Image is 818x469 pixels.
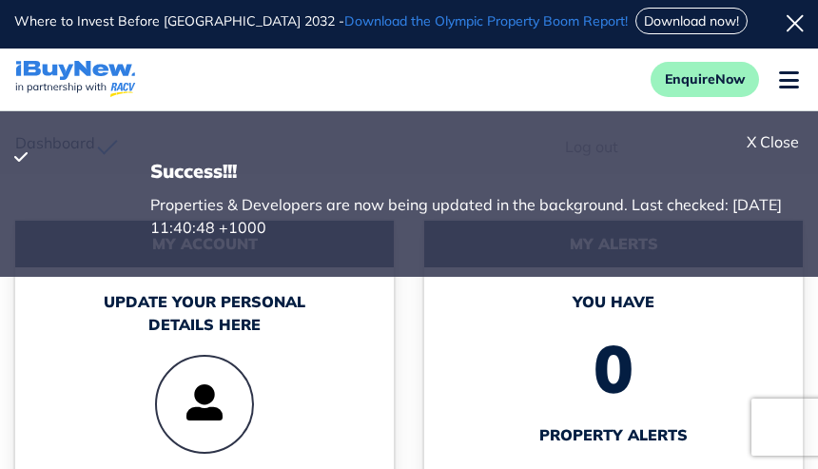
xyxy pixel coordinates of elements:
[443,313,784,423] span: 0
[715,70,745,88] span: Now
[443,290,784,313] span: You have
[443,423,784,446] span: property alerts
[15,56,136,103] a: navigations
[34,290,375,336] div: Update your personal details here
[15,61,136,98] img: logo
[14,12,632,29] span: Where to Invest Before [GEOGRAPHIC_DATA] 2032 -
[150,193,804,239] div: Properties & Developers are now being updated in the background. Last checked: [DATE] 11:40:48 +1000
[651,62,759,97] button: EnquireNow
[747,130,799,153] div: X Close
[155,355,254,454] img: user
[150,149,804,193] div: success!!!
[635,8,748,34] button: Download now!
[759,68,803,92] button: Toggle navigation
[344,12,628,29] span: Download the Olympic Property Boom Report!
